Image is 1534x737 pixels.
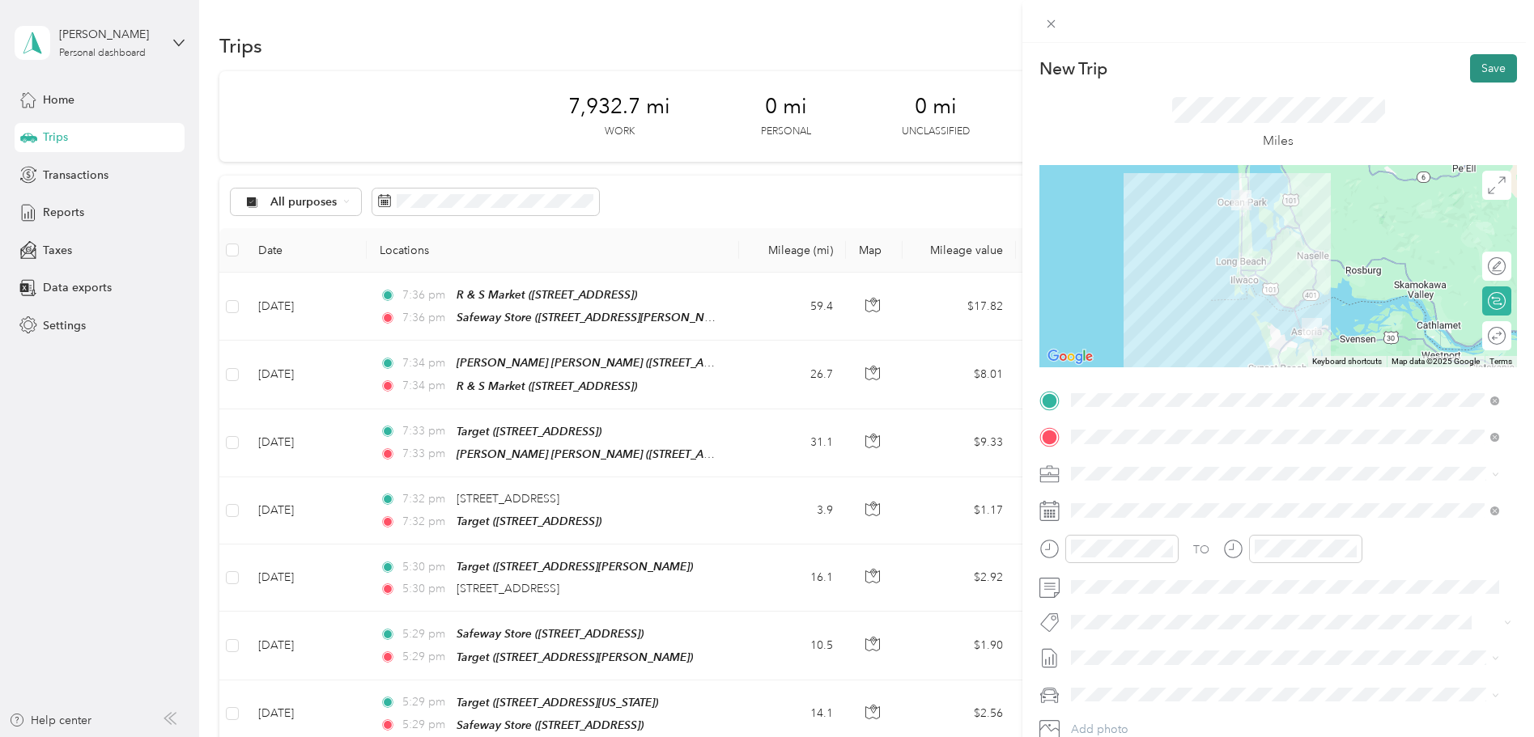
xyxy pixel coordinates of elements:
iframe: Everlance-gr Chat Button Frame [1443,646,1534,737]
a: Open this area in Google Maps (opens a new window) [1043,346,1097,367]
p: New Trip [1039,57,1107,80]
p: Miles [1263,131,1294,151]
img: Google [1043,346,1097,367]
span: Map data ©2025 Google [1392,357,1480,366]
div: TO [1193,541,1209,558]
button: Save [1470,54,1517,83]
button: Keyboard shortcuts [1312,356,1382,367]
